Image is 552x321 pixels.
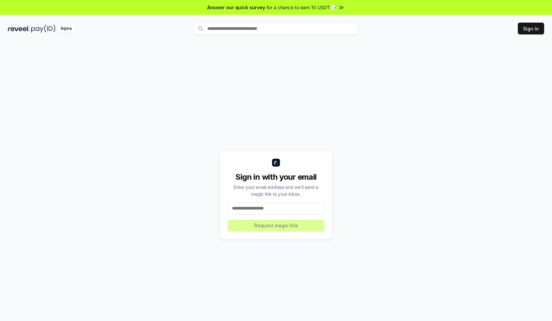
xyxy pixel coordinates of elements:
[228,172,324,182] div: Sign in with your email
[266,4,337,11] span: for a chance to earn 10 USDT 📝
[8,25,30,33] img: reveel_dark
[207,4,265,11] span: Answer our quick survey
[31,25,56,33] img: pay_id
[272,159,280,167] img: logo_small
[228,184,324,197] div: Enter your email address and we’ll send a magic link to your inbox.
[518,23,544,34] button: Sign In
[57,25,75,33] div: Alpha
